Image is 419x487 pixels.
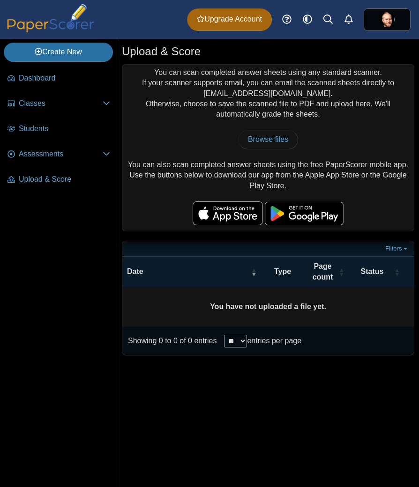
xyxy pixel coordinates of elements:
[4,169,114,191] a: Upload & Score
[4,143,114,166] a: Assessments
[238,130,298,149] a: Browse files
[4,43,113,61] a: Create New
[4,67,114,90] a: Dashboard
[247,337,301,345] label: entries per page
[4,26,97,34] a: PaperScorer
[122,44,201,59] h1: Upload & Score
[193,201,263,225] img: apple-store-badge.svg
[122,327,217,355] div: Showing 0 to 0 of 0 entries
[210,303,326,310] b: You have not uploaded a file yet.
[352,266,392,277] span: Status
[197,14,262,24] span: Upgrade Account
[338,9,359,30] a: Alerts
[19,174,110,184] span: Upload & Score
[251,267,256,277] span: Date : Activate to remove sorting
[383,244,412,253] a: Filters
[127,266,249,277] span: Date
[380,12,395,27] img: ps.tT8F02tAweZgaXZc
[122,65,414,231] div: You can scan completed answer sheets using any standard scanner. If your scanner supports email, ...
[364,8,411,31] a: ps.tT8F02tAweZgaXZc
[19,98,103,109] span: Classes
[248,135,288,143] span: Browse files
[19,149,103,159] span: Assessments
[380,12,395,27] span: Jefferson Bates
[19,73,110,83] span: Dashboard
[4,4,97,32] img: PaperScorer
[266,266,299,277] span: Type
[309,261,337,282] span: Page count
[4,93,114,115] a: Classes
[187,8,272,31] a: Upgrade Account
[19,124,110,134] span: Students
[339,267,343,277] span: Page count : Activate to sort
[265,202,344,225] img: google-play-badge.png
[394,267,400,277] span: Status : Activate to sort
[4,118,114,140] a: Students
